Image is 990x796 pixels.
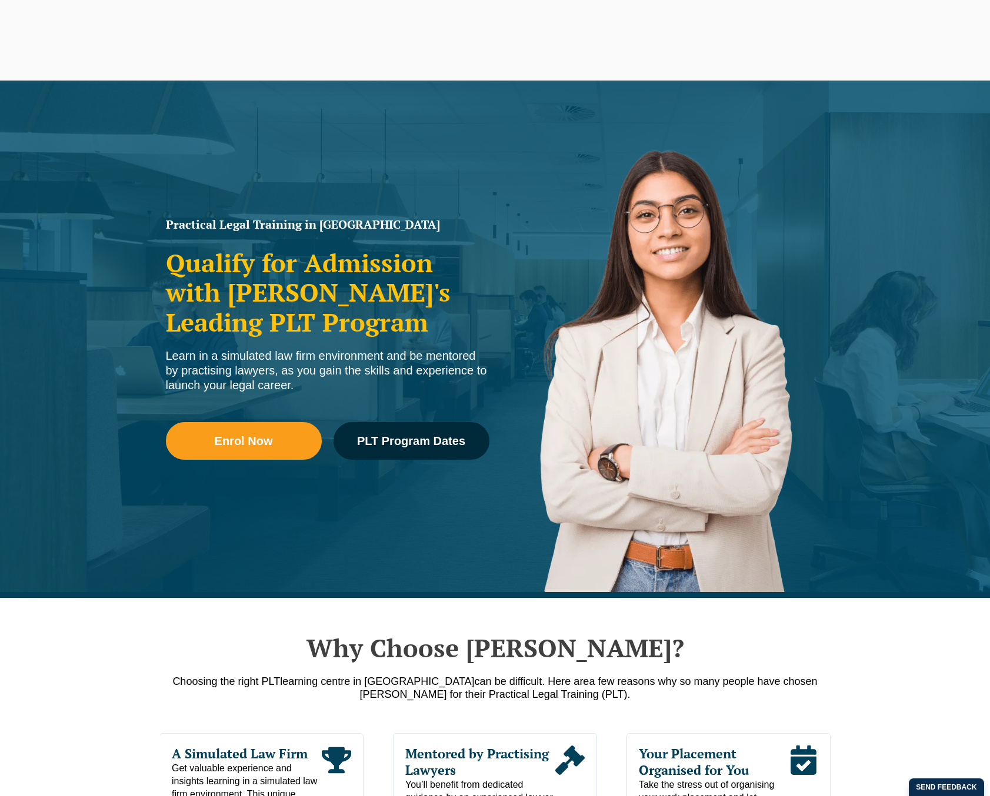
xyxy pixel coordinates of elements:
h1: Practical Legal Training in [GEOGRAPHIC_DATA] [166,219,489,230]
span: PLT Program Dates [357,435,465,447]
span: Choosing the right PLT [172,675,280,687]
a: Enrol Now [166,422,322,460]
h2: Qualify for Admission with [PERSON_NAME]'s Leading PLT Program [166,248,489,337]
div: Learn in a simulated law firm environment and be mentored by practising lawyers, as you gain the ... [166,349,489,393]
span: Mentored by Practising Lawyers [405,745,555,778]
a: PLT Program Dates [334,422,489,460]
h2: Why Choose [PERSON_NAME]? [160,633,831,663]
span: A Simulated Law Firm [172,745,322,762]
p: a few reasons why so many people have chosen [PERSON_NAME] for their Practical Legal Training (PLT). [160,675,831,701]
span: Enrol Now [215,435,273,447]
span: Your Placement Organised for You [639,745,789,778]
span: learning centre in [GEOGRAPHIC_DATA] [280,675,474,687]
span: can be difficult. Here are [475,675,589,687]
